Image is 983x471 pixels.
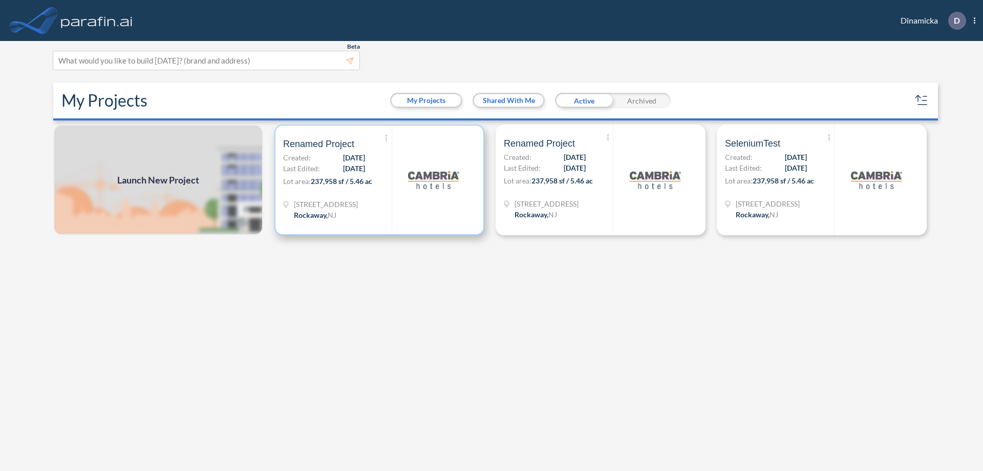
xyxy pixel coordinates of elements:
[515,209,557,220] div: Rockaway, NJ
[294,210,336,220] div: Rockaway, NJ
[515,198,579,209] span: 321 Mt Hope Ave
[630,154,681,206] img: logo
[504,176,531,185] span: Lot area:
[61,91,147,110] h2: My Projects
[328,211,336,219] span: NJ
[283,138,354,150] span: Renamed Project
[474,94,543,107] button: Shared With Me
[548,210,557,219] span: NJ
[613,93,671,108] div: Archived
[770,210,778,219] span: NJ
[283,152,311,163] span: Created:
[392,94,461,107] button: My Projects
[736,209,778,220] div: Rockaway, NJ
[53,125,263,235] a: Launch New Project
[555,93,613,108] div: Active
[725,162,762,173] span: Last Edited:
[725,137,780,150] span: SeleniumTest
[785,162,807,173] span: [DATE]
[954,16,960,25] p: D
[531,176,593,185] span: 237,958 sf / 5.46 ac
[564,162,586,173] span: [DATE]
[59,10,135,31] img: logo
[294,199,358,210] span: 321 Mt Hope Ave
[885,12,975,30] div: Dinamicka
[311,177,372,186] span: 237,958 sf / 5.46 ac
[851,154,902,206] img: logo
[725,152,753,162] span: Created:
[347,43,360,51] span: Beta
[343,152,365,163] span: [DATE]
[504,162,541,173] span: Last Edited:
[736,210,770,219] span: Rockaway ,
[725,176,753,185] span: Lot area:
[53,125,263,235] img: add
[753,176,814,185] span: 237,958 sf / 5.46 ac
[283,163,320,174] span: Last Edited:
[736,198,800,209] span: 321 Mt Hope Ave
[504,137,575,150] span: Renamed Project
[785,152,807,162] span: [DATE]
[343,163,365,174] span: [DATE]
[913,92,930,109] button: sort
[408,154,459,206] img: logo
[515,210,548,219] span: Rockaway ,
[564,152,586,162] span: [DATE]
[504,152,531,162] span: Created:
[117,173,199,187] span: Launch New Project
[283,177,311,186] span: Lot area:
[294,211,328,219] span: Rockaway ,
